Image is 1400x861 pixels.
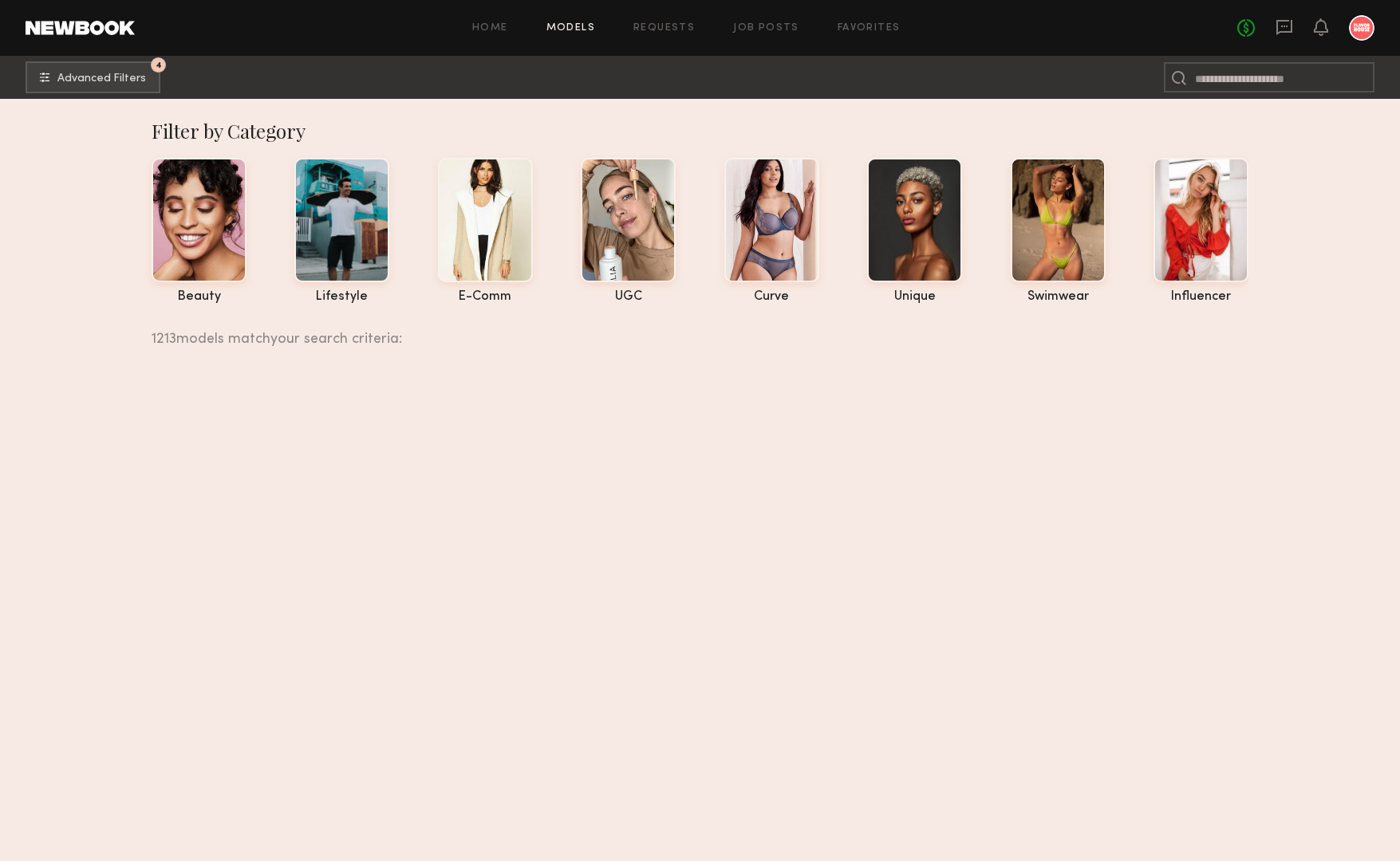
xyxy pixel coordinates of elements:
div: beauty [152,290,246,304]
a: Home [472,23,508,33]
div: swimwear [1011,290,1106,304]
span: Advanced Filters [57,73,146,85]
div: Filter by Category [152,118,1248,143]
span: 4 [156,61,162,69]
a: Requests [633,23,695,33]
button: 4Advanced Filters [26,61,160,93]
a: Favorites [838,23,901,33]
div: unique [867,290,962,304]
div: UGC [581,290,676,304]
div: 1213 models match your search criteria: [152,313,1236,347]
a: Job Posts [733,23,799,33]
div: lifestyle [294,290,389,304]
div: curve [724,290,819,304]
a: Models [546,23,595,33]
div: e-comm [438,290,533,304]
div: influencer [1154,290,1248,304]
